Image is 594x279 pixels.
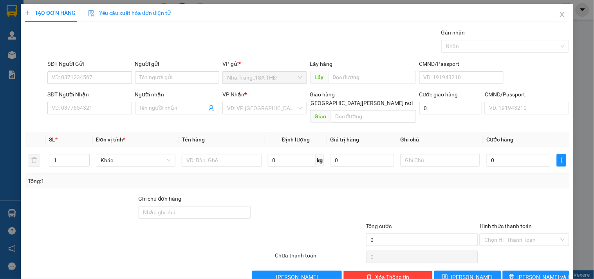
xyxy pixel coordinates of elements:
[310,91,335,98] span: Giao hàng
[441,29,465,36] label: Gán nhãn
[306,99,416,107] span: [GEOGRAPHIC_DATA][PERSON_NAME] nơi
[47,90,132,99] div: SĐT Người Nhận
[330,136,359,143] span: Giá trị hàng
[328,71,416,83] input: Dọc đường
[557,157,566,163] span: plus
[101,154,171,166] span: Khác
[316,154,324,167] span: kg
[310,61,333,67] span: Lấy hàng
[222,91,244,98] span: VP Nhận
[47,60,132,68] div: SĐT Người Gửi
[88,10,94,16] img: icon
[331,110,416,123] input: Dọc đường
[485,90,569,99] div: CMND/Passport
[551,4,573,26] button: Close
[419,60,504,68] div: CMND/Passport
[419,91,458,98] label: Cước giao hàng
[182,136,205,143] span: Tên hàng
[330,154,394,167] input: 0
[182,154,261,167] input: VD: Bàn, Ghế
[28,177,230,185] div: Tổng: 1
[486,136,513,143] span: Cước hàng
[222,60,307,68] div: VP gửi
[282,136,310,143] span: Định lượng
[557,154,566,167] button: plus
[25,10,30,16] span: plus
[401,154,480,167] input: Ghi Chú
[366,223,392,229] span: Tổng cước
[49,136,55,143] span: SL
[135,60,219,68] div: Người gửi
[310,71,328,83] span: Lấy
[139,196,182,202] label: Ghi chú đơn hàng
[208,105,215,111] span: user-add
[139,206,251,219] input: Ghi chú đơn hàng
[419,102,482,114] input: Cước giao hàng
[559,11,565,18] span: close
[310,110,331,123] span: Giao
[96,136,125,143] span: Đơn vị tính
[25,10,76,16] span: TẠO ĐƠN HÀNG
[227,72,302,83] span: Nha Trang_18A THĐ
[88,10,171,16] span: Yêu cầu xuất hóa đơn điện tử
[28,154,40,167] button: delete
[135,90,219,99] div: Người nhận
[480,223,532,229] label: Hình thức thanh toán
[274,251,365,265] div: Chưa thanh toán
[397,132,483,147] th: Ghi chú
